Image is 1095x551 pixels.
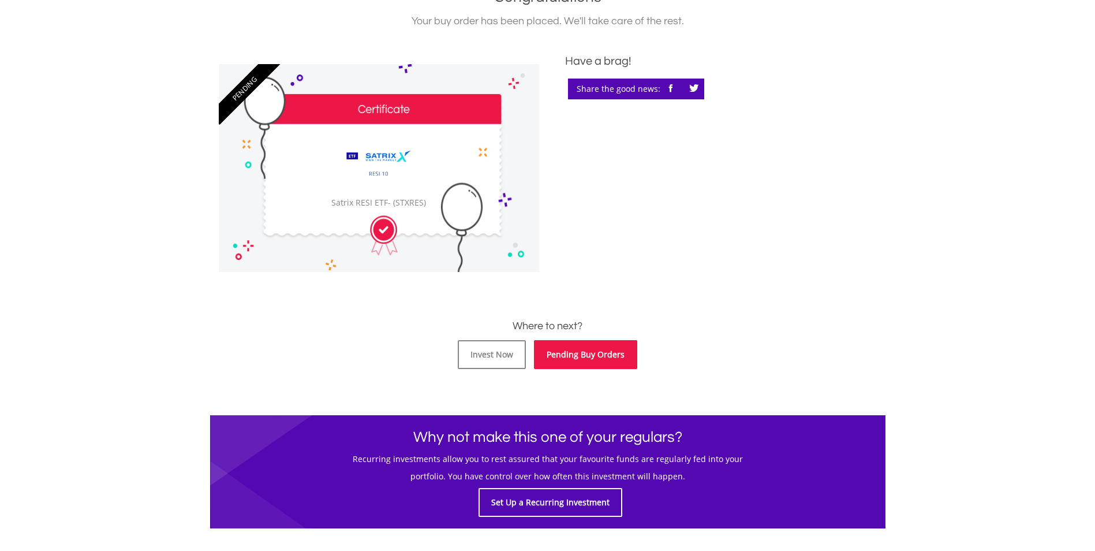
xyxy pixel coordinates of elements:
[534,340,637,369] a: Pending Buy Orders
[219,471,877,482] h5: portfolio. You have control over how often this investment will happen.
[388,197,426,208] span: - (STXRES)
[337,139,421,191] img: EQU.ZA.STXRES.png
[458,340,526,369] a: Invest Now
[219,13,877,29] div: Your buy order has been placed. We'll take care of the rest.
[219,427,877,448] h1: Why not make this one of your regulars?
[323,197,435,209] div: Satrix RESI ETF
[568,79,704,99] div: Share the good news:
[219,318,877,334] h3: Where to next?
[565,53,877,70] div: Have a brag!
[479,488,622,517] a: Set Up a Recurring Investment
[219,453,877,465] h5: Recurring investments allow you to rest assured that your favourite funds are regularly fed into ...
